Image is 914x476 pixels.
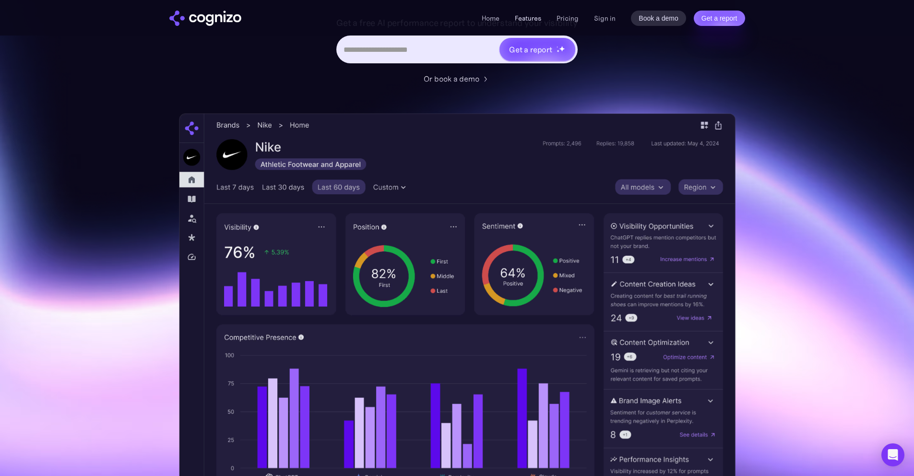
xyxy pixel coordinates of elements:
[881,443,904,466] div: Open Intercom Messenger
[169,11,241,26] img: cognizo logo
[631,11,686,26] a: Book a demo
[499,37,576,62] a: Get a reportstarstarstar
[482,14,499,23] a: Home
[515,14,541,23] a: Features
[424,73,479,84] div: Or book a demo
[594,12,616,24] a: Sign in
[557,49,560,53] img: star
[559,46,565,52] img: star
[424,73,491,84] a: Or book a demo
[336,15,578,68] form: Hero URL Input Form
[694,11,745,26] a: Get a report
[557,46,558,48] img: star
[557,14,579,23] a: Pricing
[509,44,552,55] div: Get a report
[169,11,241,26] a: home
